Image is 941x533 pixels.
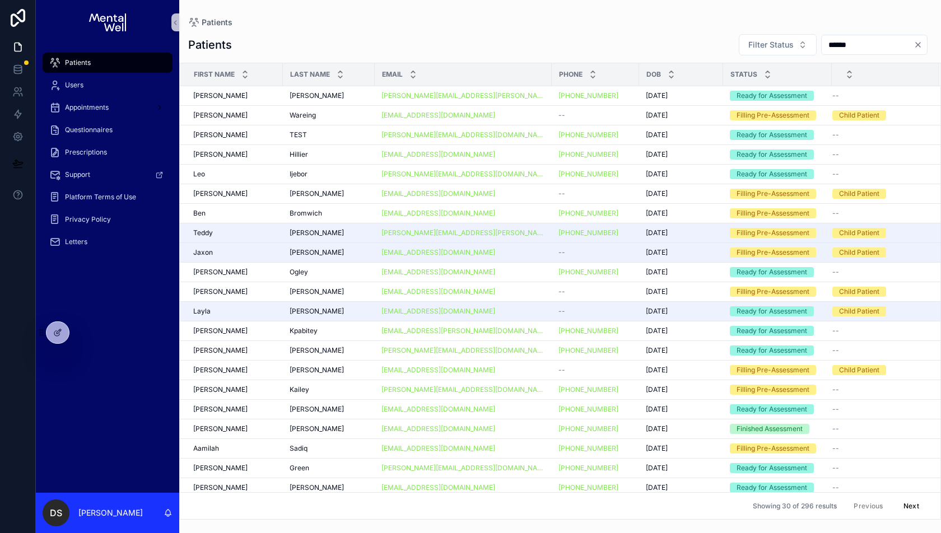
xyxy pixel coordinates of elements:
[737,149,807,160] div: Ready for Assessment
[558,444,632,453] a: [PHONE_NUMBER]
[290,307,368,316] a: [PERSON_NAME]
[290,424,344,433] span: [PERSON_NAME]
[290,228,368,237] a: [PERSON_NAME]
[65,215,111,224] span: Privacy Policy
[646,150,716,159] a: [DATE]
[290,307,344,316] span: [PERSON_NAME]
[202,17,232,28] span: Patients
[832,405,926,414] a: --
[65,125,113,134] span: Questionnaires
[193,150,276,159] a: [PERSON_NAME]
[65,148,107,157] span: Prescriptions
[832,326,926,335] a: --
[730,443,825,453] a: Filling Pre-Assessment
[193,444,219,453] span: Aamilah
[737,189,809,199] div: Filling Pre-Assessment
[558,189,565,198] span: --
[558,130,632,139] a: [PHONE_NUMBER]
[290,346,344,355] span: [PERSON_NAME]
[558,130,618,139] a: [PHONE_NUMBER]
[839,189,879,199] div: Child Patient
[290,444,368,453] a: Sadiq
[381,248,495,257] a: [EMAIL_ADDRESS][DOMAIN_NAME]
[65,170,90,179] span: Support
[558,150,618,159] a: [PHONE_NUMBER]
[730,110,825,120] a: Filling Pre-Assessment
[290,170,368,179] a: Ijebor
[646,385,668,394] span: [DATE]
[558,346,618,355] a: [PHONE_NUMBER]
[290,326,318,335] span: Kpabitey
[730,326,825,336] a: Ready for Assessment
[558,287,565,296] span: --
[730,149,825,160] a: Ready for Assessment
[193,307,276,316] a: Layla
[381,111,545,120] a: [EMAIL_ADDRESS][DOMAIN_NAME]
[381,150,545,159] a: [EMAIL_ADDRESS][DOMAIN_NAME]
[193,464,276,473] a: [PERSON_NAME]
[193,248,276,257] a: Jaxon
[558,405,618,414] a: [PHONE_NUMBER]
[832,424,926,433] a: --
[193,209,206,218] span: Ben
[65,81,83,90] span: Users
[832,326,839,335] span: --
[646,287,668,296] span: [DATE]
[832,405,839,414] span: --
[737,287,809,297] div: Filling Pre-Assessment
[832,268,839,277] span: --
[193,385,248,394] span: [PERSON_NAME]
[381,405,495,414] a: [EMAIL_ADDRESS][DOMAIN_NAME]
[558,111,565,120] span: --
[290,405,344,414] span: [PERSON_NAME]
[290,189,368,198] a: [PERSON_NAME]
[646,150,668,159] span: [DATE]
[193,268,248,277] span: [PERSON_NAME]
[737,247,809,258] div: Filling Pre-Assessment
[290,111,368,120] a: Wareing
[832,268,926,277] a: --
[43,187,173,207] a: Platform Terms of Use
[832,365,926,375] a: Child Patient
[36,45,179,266] div: scrollable content
[381,424,495,433] a: [EMAIL_ADDRESS][DOMAIN_NAME]
[290,268,368,277] a: Ogley
[193,189,248,198] span: [PERSON_NAME]
[381,424,545,433] a: [EMAIL_ADDRESS][DOMAIN_NAME]
[381,405,545,414] a: [EMAIL_ADDRESS][DOMAIN_NAME]
[558,150,632,159] a: [PHONE_NUMBER]
[646,170,716,179] a: [DATE]
[290,209,368,218] a: Bromwich
[381,346,545,355] a: [PERSON_NAME][EMAIL_ADDRESS][DOMAIN_NAME]
[381,287,545,296] a: [EMAIL_ADDRESS][DOMAIN_NAME]
[89,13,125,31] img: App logo
[737,404,807,414] div: Ready for Assessment
[646,268,716,277] a: [DATE]
[381,170,545,179] a: [PERSON_NAME][EMAIL_ADDRESS][DOMAIN_NAME]
[193,150,248,159] span: [PERSON_NAME]
[290,130,368,139] a: TEST
[558,326,618,335] a: [PHONE_NUMBER]
[646,405,716,414] a: [DATE]
[43,232,173,252] a: Letters
[290,150,368,159] a: Hillier
[839,365,879,375] div: Child Patient
[832,150,839,159] span: --
[646,346,668,355] span: [DATE]
[832,385,839,394] span: --
[730,247,825,258] a: Filling Pre-Assessment
[193,444,276,453] a: Aamilah
[193,91,248,100] span: [PERSON_NAME]
[381,444,495,453] a: [EMAIL_ADDRESS][DOMAIN_NAME]
[381,111,495,120] a: [EMAIL_ADDRESS][DOMAIN_NAME]
[381,91,545,100] a: [PERSON_NAME][EMAIL_ADDRESS][PERSON_NAME][DOMAIN_NAME]
[558,268,632,277] a: [PHONE_NUMBER]
[193,287,248,296] span: [PERSON_NAME]
[290,287,368,296] a: [PERSON_NAME]
[193,346,276,355] a: [PERSON_NAME]
[737,385,809,395] div: Filling Pre-Assessment
[290,385,368,394] a: Kailey
[290,228,344,237] span: [PERSON_NAME]
[193,405,248,414] span: [PERSON_NAME]
[739,34,817,55] button: Select Button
